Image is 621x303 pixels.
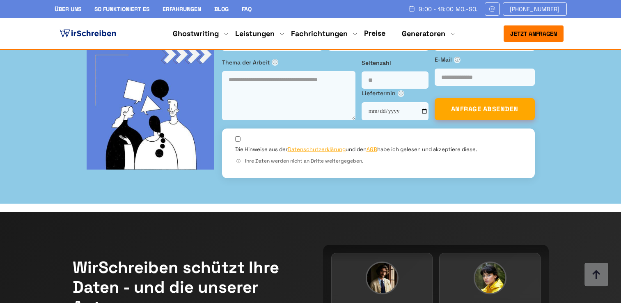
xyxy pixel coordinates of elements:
[504,25,564,42] button: Jetzt anfragen
[408,5,415,12] img: Schedule
[454,57,461,63] span: ⓘ
[235,29,275,39] a: Leistungen
[222,58,355,67] label: Thema der Arbeit
[367,146,377,153] a: AGB
[291,29,348,39] a: Fachrichtungen
[584,263,609,287] img: button top
[55,5,81,13] a: Über uns
[362,89,429,98] label: Liefertermin
[235,146,477,153] label: Die Hinweise aus der und den habe ich gelesen und akzeptiere diese.
[272,59,278,66] span: ⓘ
[58,28,118,40] img: logo ghostwriter-österreich
[173,29,219,39] a: Ghostwriting
[364,28,385,38] a: Preise
[362,58,429,67] label: Seitenzahl
[235,158,242,165] span: ⓘ
[503,2,567,16] a: [PHONE_NUMBER]
[488,6,496,12] img: Email
[435,98,535,120] button: ANFRAGE ABSENDEN
[510,6,560,12] span: [PHONE_NUMBER]
[235,157,522,165] div: Ihre Daten werden nicht an Dritte weitergegeben.
[242,5,252,13] a: FAQ
[163,5,201,13] a: Erfahrungen
[94,5,149,13] a: So funktioniert es
[398,90,404,97] span: ⓘ
[402,29,445,39] a: Generatoren
[214,5,229,13] a: Blog
[87,42,214,170] img: bg
[288,146,346,153] a: Datenschutzerklärung
[435,55,535,64] label: E-Mail
[419,6,478,12] span: 9:00 - 18:00 Mo.-So.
